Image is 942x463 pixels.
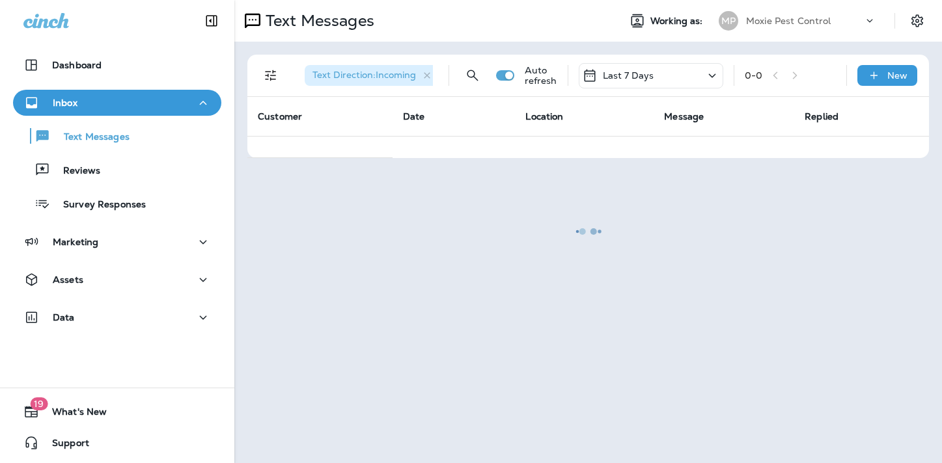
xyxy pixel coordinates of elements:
[13,399,221,425] button: 19What's New
[13,190,221,217] button: Survey Responses
[13,430,221,456] button: Support
[39,406,107,422] span: What's New
[39,438,89,453] span: Support
[13,229,221,255] button: Marketing
[887,70,907,81] p: New
[53,98,77,108] p: Inbox
[30,397,48,410] span: 19
[51,131,130,144] p: Text Messages
[13,156,221,183] button: Reviews
[13,267,221,293] button: Assets
[13,90,221,116] button: Inbox
[13,304,221,330] button: Data
[53,237,98,247] p: Marketing
[13,52,221,78] button: Dashboard
[50,199,146,211] p: Survey Responses
[53,312,75,323] p: Data
[53,274,83,285] p: Assets
[52,60,102,70] p: Dashboard
[13,122,221,150] button: Text Messages
[50,165,100,178] p: Reviews
[193,8,230,34] button: Collapse Sidebar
